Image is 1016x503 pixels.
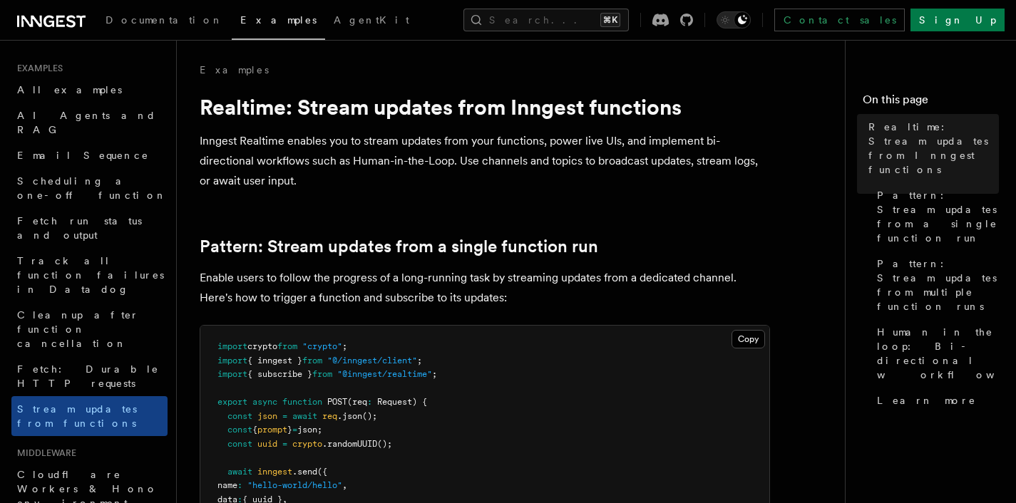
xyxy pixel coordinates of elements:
[412,397,427,407] span: ) {
[200,131,770,191] p: Inngest Realtime enables you to stream updates from your functions, power live UIs, and implement...
[717,11,751,28] button: Toggle dark mode
[257,411,277,421] span: json
[200,63,269,77] a: Examples
[11,447,76,459] span: Middleware
[417,356,422,365] span: ;
[287,425,292,435] span: }
[17,363,159,389] span: Fetch: Durable HTTP requests
[342,480,347,490] span: ,
[227,439,252,449] span: const
[325,4,418,38] a: AgentKit
[247,369,312,379] span: { subscribe }
[317,467,327,477] span: ({
[292,467,317,477] span: .send
[282,411,287,421] span: =
[868,120,999,177] span: Realtime: Stream updates from Inngest functions
[11,208,168,248] a: Fetch run status and output
[277,341,297,351] span: from
[327,356,417,365] span: "@/inngest/client"
[240,14,317,26] span: Examples
[362,411,377,421] span: ();
[877,256,999,313] span: Pattern: Stream updates from multiple function runs
[247,341,277,351] span: crypto
[292,425,297,435] span: =
[337,411,362,421] span: .json
[342,341,347,351] span: ;
[17,175,167,201] span: Scheduling a one-off function
[377,439,392,449] span: ();
[282,439,287,449] span: =
[871,319,999,388] a: Human in the loop: Bi-directional workflows
[252,425,257,435] span: {
[432,369,437,379] span: ;
[11,63,63,74] span: Examples
[11,103,168,142] a: AI Agents and RAG
[232,4,325,40] a: Examples
[11,248,168,302] a: Track all function failures in Datadog
[877,393,976,408] span: Learn more
[17,255,164,295] span: Track all function failures in Datadog
[282,397,322,407] span: function
[227,411,252,421] span: const
[11,396,168,436] a: Stream updates from functions
[200,237,598,256] a: Pattern: Stream updates from a single function run
[217,341,247,351] span: import
[11,168,168,208] a: Scheduling a one-off function
[871,182,999,251] a: Pattern: Stream updates from a single function run
[17,215,142,241] span: Fetch run status and output
[367,397,372,407] span: :
[97,4,232,38] a: Documentation
[871,388,999,413] a: Learn more
[17,309,139,349] span: Cleanup after function cancellation
[302,341,342,351] span: "crypto"
[106,14,223,26] span: Documentation
[11,302,168,356] a: Cleanup after function cancellation
[297,425,322,435] span: json;
[463,9,629,31] button: Search...⌘K
[200,94,770,120] h1: Realtime: Stream updates from Inngest functions
[337,369,432,379] span: "@inngest/realtime"
[217,480,237,490] span: name
[322,411,337,421] span: req
[11,356,168,396] a: Fetch: Durable HTTP requests
[334,14,409,26] span: AgentKit
[11,77,168,103] a: All examples
[312,369,332,379] span: from
[17,84,122,95] span: All examples
[600,13,620,27] kbd: ⌘K
[17,403,137,429] span: Stream updates from functions
[774,9,905,31] a: Contact sales
[863,114,999,182] a: Realtime: Stream updates from Inngest functions
[247,356,302,365] span: { inngest }
[347,397,367,407] span: (req
[910,9,1005,31] a: Sign Up
[863,91,999,114] h4: On this page
[257,467,292,477] span: inngest
[732,330,765,348] button: Copy
[292,439,322,449] span: crypto
[227,467,252,477] span: await
[237,480,242,490] span: :
[17,150,149,161] span: Email Sequence
[217,397,247,407] span: export
[252,397,277,407] span: async
[322,439,377,449] span: .randomUUID
[877,188,999,245] span: Pattern: Stream updates from a single function run
[257,439,277,449] span: uuid
[247,480,342,490] span: "hello-world/hello"
[302,356,322,365] span: from
[257,425,287,435] span: prompt
[11,142,168,168] a: Email Sequence
[871,251,999,319] a: Pattern: Stream updates from multiple function runs
[217,356,247,365] span: import
[227,425,252,435] span: const
[327,397,347,407] span: POST
[217,369,247,379] span: import
[200,268,770,308] p: Enable users to follow the progress of a long-running task by streaming updates from a dedicated ...
[292,411,317,421] span: await
[17,110,156,135] span: AI Agents and RAG
[377,397,412,407] span: Request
